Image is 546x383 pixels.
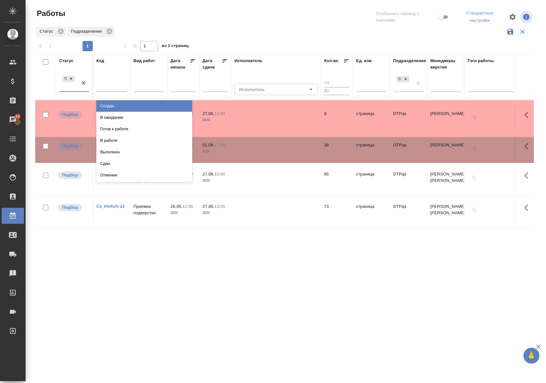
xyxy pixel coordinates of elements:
[353,139,390,161] td: страница
[214,172,225,176] p: 15:00
[62,111,78,118] p: Подбор
[430,58,461,70] div: Менеджеры верстки
[517,26,529,38] button: Сбросить фильтры
[203,177,228,184] p: 2025
[307,85,316,94] button: Open
[376,11,437,23] span: Отобразить таблицу с оценками
[504,26,517,38] button: Сохранить фильтры
[396,75,410,83] div: DTPqa
[353,200,390,223] td: страница
[321,168,353,190] td: 95
[96,169,192,181] div: Отменен
[468,142,482,156] button: Добавить тэги
[214,111,225,116] p: 14:00
[62,204,78,211] p: Подбор
[62,76,68,82] div: Подбор
[390,200,427,223] td: DTPqa
[521,107,536,123] button: Здесь прячутся важные кнопки
[171,204,182,209] p: 26.08,
[520,11,534,23] span: Посмотреть информацию
[58,110,89,119] div: Можно подбирать исполнителей
[133,203,164,216] p: Приемка подверстки
[356,58,372,64] div: Ед. изм
[321,139,353,161] td: 38
[468,58,494,64] div: Тэги работы
[36,27,66,37] div: Статус
[214,143,225,147] p: 17:00
[96,204,125,209] a: C3_PARUS-22
[59,58,74,64] div: Статус
[390,168,427,190] td: DTPqa
[203,143,214,147] p: 01.09,
[171,210,196,216] p: 2025
[468,171,482,185] button: Добавить тэги
[40,28,55,35] p: Статус
[430,171,461,184] p: [PERSON_NAME], [PERSON_NAME]
[468,203,482,217] button: Добавить тэги
[321,200,353,223] td: 73
[35,8,65,19] span: Работы
[171,58,190,70] div: Дата начала
[468,110,482,125] button: Добавить тэги
[526,349,537,363] span: 🙏
[324,79,350,87] input: От
[58,142,89,151] div: Можно подбирать исполнителей
[324,58,339,64] div: Кол-во
[96,146,192,158] div: Выполнен
[71,28,104,35] p: Подразделение
[521,200,536,216] button: Здесь прячутся важные кнопки
[96,58,104,64] div: Код
[397,76,402,83] div: DTPqa
[430,110,461,117] p: [PERSON_NAME]
[203,210,228,216] p: 2025
[96,158,192,169] div: Сдан
[203,172,214,176] p: 27.08,
[67,27,115,37] div: Подразделение
[182,204,193,209] p: 12:00
[390,139,427,161] td: DTPqa
[58,203,89,212] div: Можно подбирать исполнителей
[133,58,155,64] div: Вид работ
[203,111,214,116] p: 27.08,
[393,58,426,64] div: Подразделение
[203,117,228,123] p: 2025
[353,107,390,130] td: страница
[2,112,24,128] a: 10
[96,135,192,146] div: В работе
[353,168,390,190] td: страница
[62,143,78,149] p: Подбор
[12,113,24,120] span: 10
[521,139,536,154] button: Здесь прячутся важные кнопки
[96,123,192,135] div: Готов к работе
[505,9,520,25] span: Настроить таблицу
[62,172,78,178] p: Подбор
[203,148,228,155] p: 2025
[96,100,192,112] div: Создан
[455,8,505,26] div: split button
[521,168,536,183] button: Здесь прячутся важные кнопки
[321,107,353,130] td: 8
[390,107,427,130] td: DTPqa
[203,58,222,70] div: Дата сдачи
[214,204,225,209] p: 13:00
[430,203,461,216] p: [PERSON_NAME], [PERSON_NAME]
[524,348,540,364] button: 🙏
[162,42,189,51] span: из 1 страниц
[58,171,89,180] div: Можно подбирать исполнителей
[235,58,263,64] div: Исполнитель
[430,142,461,148] p: [PERSON_NAME]
[324,87,350,95] input: До
[203,204,214,209] p: 27.08,
[96,112,192,123] div: В ожидании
